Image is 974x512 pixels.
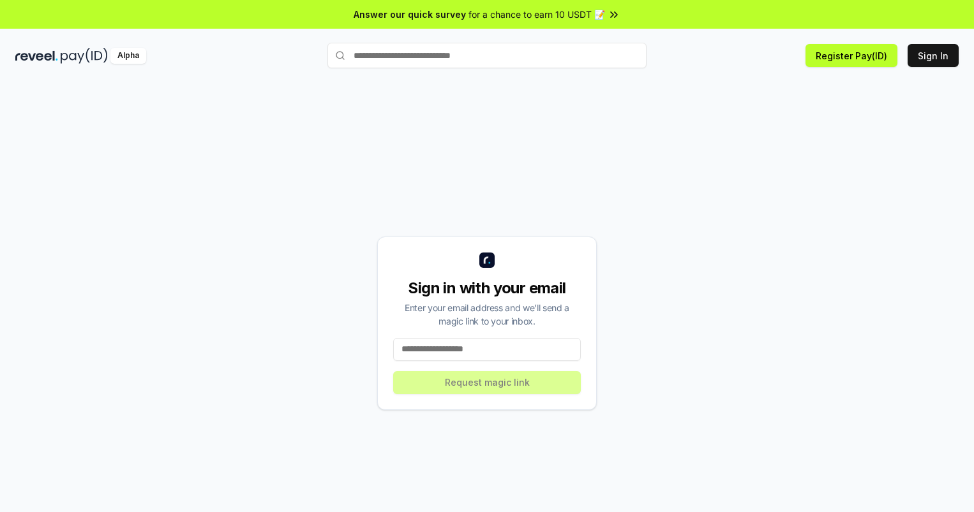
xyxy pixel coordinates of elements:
img: reveel_dark [15,48,58,64]
div: Enter your email address and we’ll send a magic link to your inbox. [393,301,581,328]
div: Alpha [110,48,146,64]
img: pay_id [61,48,108,64]
img: logo_small [479,252,495,268]
div: Sign in with your email [393,278,581,298]
button: Register Pay(ID) [805,44,897,67]
span: for a chance to earn 10 USDT 📝 [468,8,605,21]
span: Answer our quick survey [354,8,466,21]
button: Sign In [908,44,959,67]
